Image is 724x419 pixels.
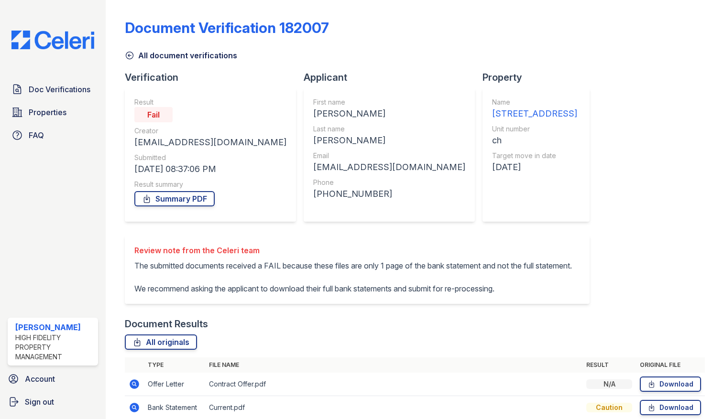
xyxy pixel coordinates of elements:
[134,191,215,206] a: Summary PDF
[492,124,577,134] div: Unit number
[134,260,572,294] p: The submitted documents received a FAIL because these files are only 1 page of the bank statement...
[640,376,701,392] a: Download
[144,373,205,396] td: Offer Letter
[640,400,701,415] a: Download
[4,369,102,388] a: Account
[483,71,597,84] div: Property
[313,97,465,107] div: First name
[8,80,98,99] a: Doc Verifications
[125,334,197,350] a: All originals
[134,97,286,107] div: Result
[492,107,577,120] div: [STREET_ADDRESS]
[4,31,102,49] img: CE_Logo_Blue-a8612792a0a2168367f1c8372b55b34899dd931a85d93a1a3d3e32e68fde9ad4.png
[25,373,55,385] span: Account
[582,357,636,373] th: Result
[29,107,66,118] span: Properties
[8,103,98,122] a: Properties
[636,357,705,373] th: Original file
[134,126,286,136] div: Creator
[313,187,465,201] div: [PHONE_NUMBER]
[134,245,572,256] div: Review note from the Celeri team
[492,97,577,107] div: Name
[29,129,44,141] span: FAQ
[125,71,304,84] div: Verification
[492,151,577,161] div: Target move in date
[313,178,465,187] div: Phone
[134,153,286,162] div: Submitted
[313,151,465,161] div: Email
[125,19,329,36] div: Document Verification 182007
[205,373,582,396] td: Contract Offer.pdf
[205,357,582,373] th: File name
[492,97,577,120] a: Name [STREET_ADDRESS]
[134,107,173,122] div: Fail
[313,161,465,174] div: [EMAIL_ADDRESS][DOMAIN_NAME]
[304,71,483,84] div: Applicant
[25,396,54,408] span: Sign out
[492,161,577,174] div: [DATE]
[29,84,90,95] span: Doc Verifications
[15,333,94,362] div: High Fidelity Property Management
[4,392,102,411] a: Sign out
[586,379,632,389] div: N/A
[125,50,237,61] a: All document verifications
[15,322,94,333] div: [PERSON_NAME]
[134,136,286,149] div: [EMAIL_ADDRESS][DOMAIN_NAME]
[8,126,98,145] a: FAQ
[313,107,465,120] div: [PERSON_NAME]
[586,403,632,412] div: Caution
[134,162,286,176] div: [DATE] 08:37:06 PM
[313,124,465,134] div: Last name
[125,317,208,331] div: Document Results
[144,357,205,373] th: Type
[134,180,286,189] div: Result summary
[492,134,577,147] div: ch
[313,134,465,147] div: [PERSON_NAME]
